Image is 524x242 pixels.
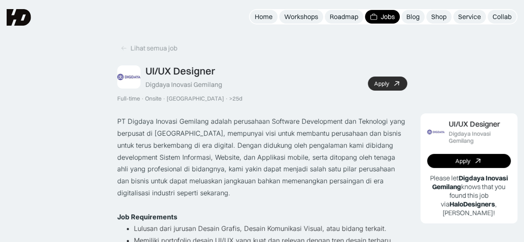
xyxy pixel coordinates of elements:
div: Collab [493,12,512,21]
img: Job Image [117,65,140,89]
div: Home [255,12,273,21]
a: Collab [488,10,517,24]
p: PT Digdaya Inovasi Gemilang adalah perusahaan Software Development dan Teknologi yang berpusat di... [117,115,407,199]
div: UI/UX Designer [145,65,215,77]
div: Roadmap [330,12,358,21]
li: Lulusan dari jurusan Desain Grafis, Desain Komunikasi Visual, atau bidang terkait. [134,223,407,235]
strong: Job Requirements [117,213,177,221]
div: Shop [431,12,447,21]
p: ‍ [117,199,407,211]
a: Home [250,10,278,24]
div: Workshops [284,12,318,21]
a: Blog [401,10,425,24]
div: >25d [229,95,242,102]
a: Workshops [279,10,323,24]
a: Apply [427,154,511,168]
div: UI/UX Designer [449,120,500,129]
a: Jobs [365,10,400,24]
p: Please let knows that you found this job via , [PERSON_NAME]! [427,174,511,217]
div: Lihat semua job [130,44,177,53]
div: Blog [406,12,420,21]
img: Job Image [427,123,444,141]
div: · [225,95,228,102]
a: Lihat semua job [117,41,181,55]
div: Full-time [117,95,140,102]
a: Shop [426,10,452,24]
a: Apply [368,77,407,91]
div: Apply [455,158,470,165]
div: · [141,95,144,102]
div: Apply [374,80,389,87]
div: Onsite [145,95,162,102]
div: Jobs [381,12,395,21]
b: Digdaya Inovasi Gemilang [432,174,508,191]
a: Service [453,10,486,24]
div: · [162,95,166,102]
div: Service [458,12,481,21]
div: [GEOGRAPHIC_DATA] [167,95,224,102]
div: Digdaya Inovasi Gemilang [449,130,511,144]
b: HaloDesigners [449,200,495,208]
a: Roadmap [325,10,363,24]
div: Digdaya Inovasi Gemilang [145,80,222,89]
